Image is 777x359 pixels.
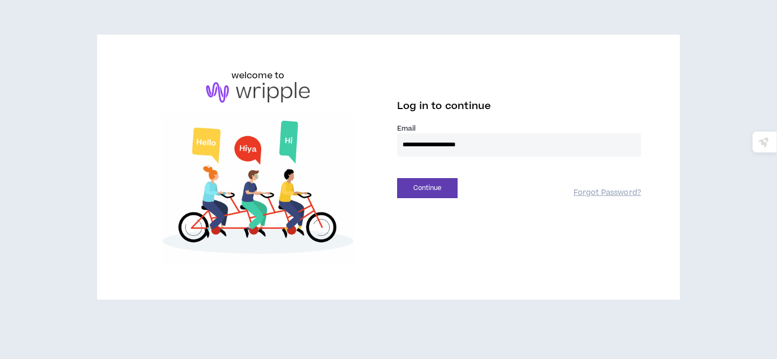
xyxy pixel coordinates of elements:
[397,99,491,113] span: Log in to continue
[231,69,285,82] h6: welcome to
[397,124,641,133] label: Email
[574,188,641,198] a: Forgot Password?
[397,178,458,198] button: Continue
[206,82,310,103] img: logo-brand.png
[136,113,380,266] img: Welcome to Wripple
